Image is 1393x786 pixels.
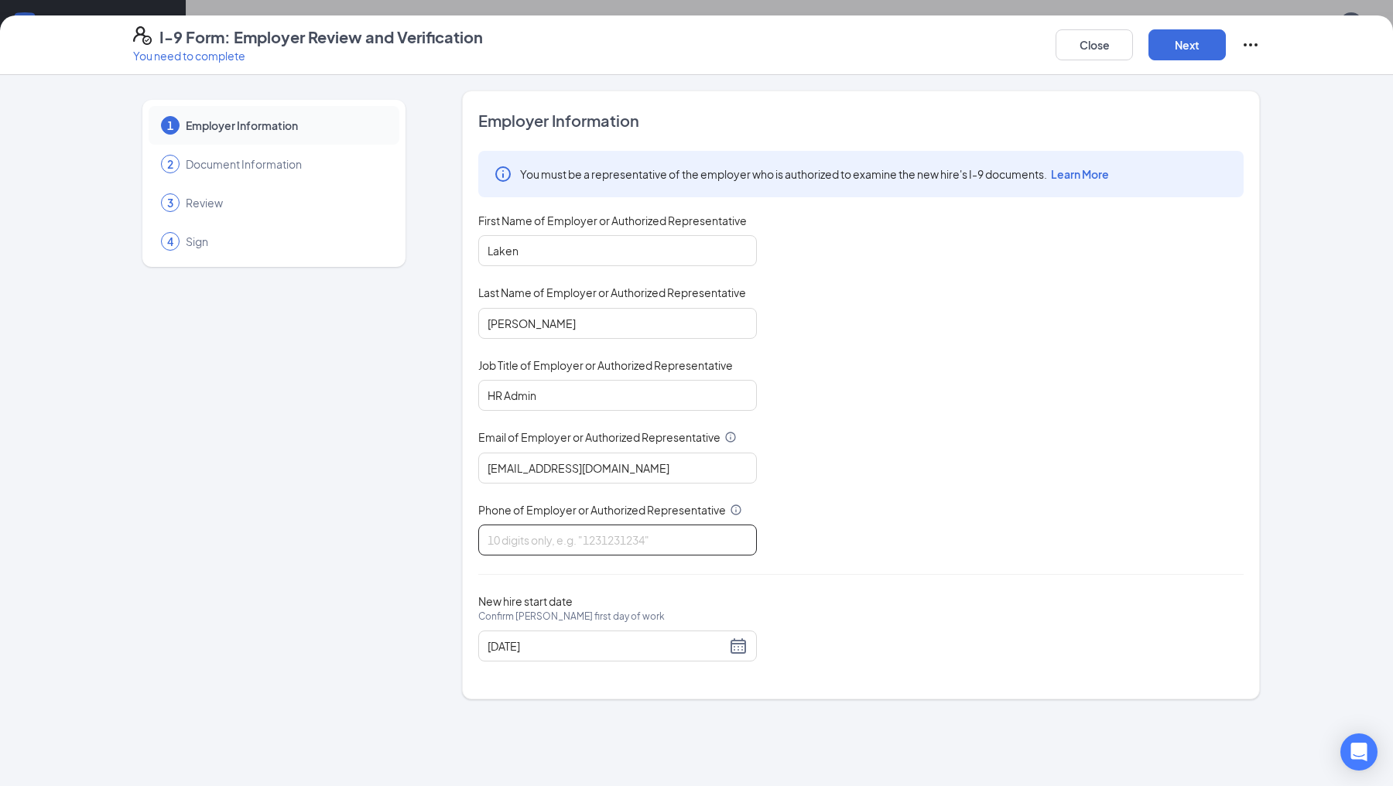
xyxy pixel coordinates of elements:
[478,285,746,300] span: Last Name of Employer or Authorized Representative
[1047,167,1109,181] a: Learn More
[167,156,173,172] span: 2
[1056,29,1133,60] button: Close
[494,165,512,183] svg: Info
[186,195,384,210] span: Review
[478,593,665,640] span: New hire start date
[478,609,665,624] span: Confirm [PERSON_NAME] first day of work
[478,308,757,339] input: Enter your last name
[186,118,384,133] span: Employer Information
[478,453,757,484] input: Enter your email address
[478,235,757,266] input: Enter your first name
[1241,36,1260,54] svg: Ellipses
[730,504,742,516] svg: Info
[478,429,720,445] span: Email of Employer or Authorized Representative
[488,637,726,654] input: 09/01/2025
[133,26,152,45] svg: FormI9EVerifyIcon
[186,156,384,172] span: Document Information
[1051,167,1109,181] span: Learn More
[478,357,733,373] span: Job Title of Employer or Authorized Representative
[133,48,483,63] p: You need to complete
[186,234,384,249] span: Sign
[167,195,173,210] span: 3
[478,502,726,518] span: Phone of Employer or Authorized Representative
[159,26,483,48] h4: I-9 Form: Employer Review and Verification
[1148,29,1226,60] button: Next
[1340,733,1378,771] div: Open Intercom Messenger
[167,234,173,249] span: 4
[724,431,737,443] svg: Info
[478,213,747,228] span: First Name of Employer or Authorized Representative
[478,110,1244,132] span: Employer Information
[520,166,1109,182] span: You must be a representative of the employer who is authorized to examine the new hire's I-9 docu...
[167,118,173,133] span: 1
[478,380,757,411] input: Enter job title
[478,525,757,555] input: 10 digits only, e.g. "1231231234"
